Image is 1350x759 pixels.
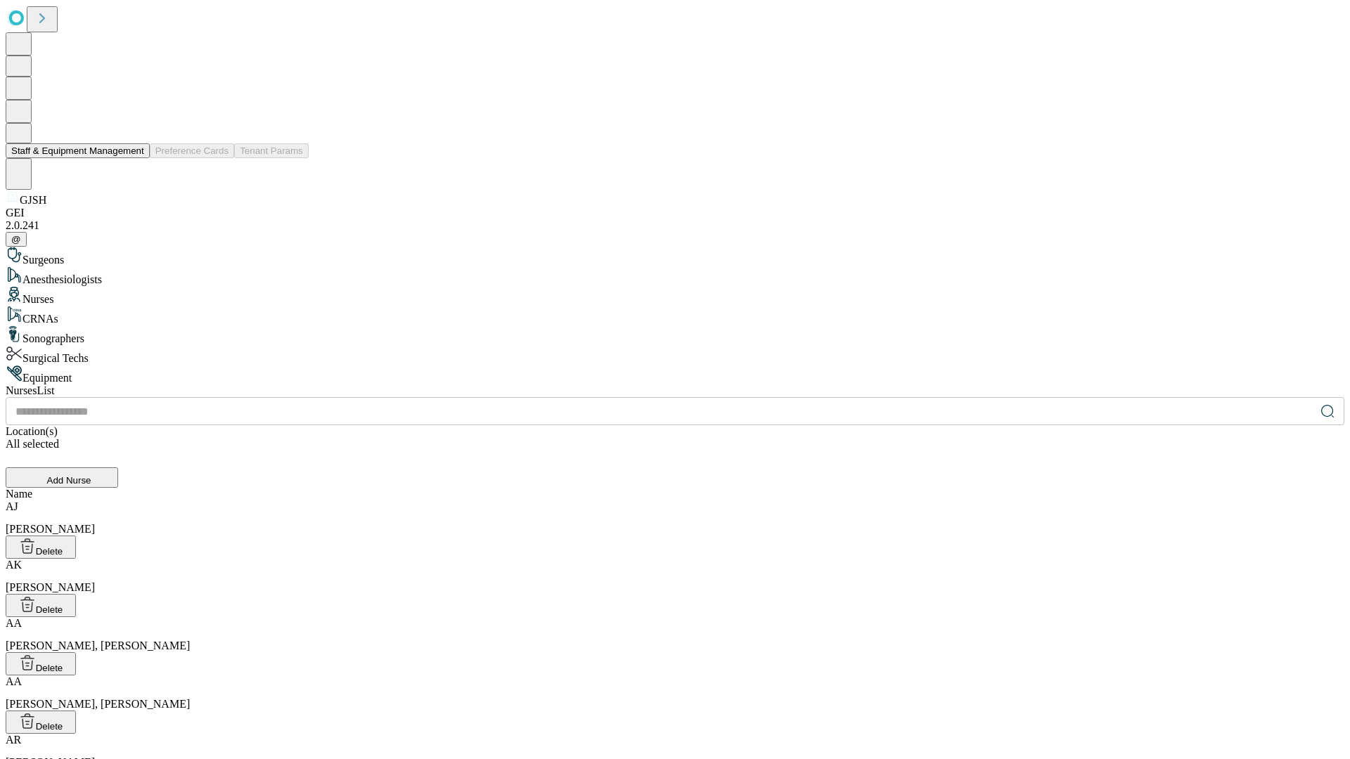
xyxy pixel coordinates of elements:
div: [PERSON_NAME], [PERSON_NAME] [6,675,1344,711]
button: Delete [6,711,76,734]
span: AA [6,617,22,629]
span: Location(s) [6,425,58,437]
span: AA [6,675,22,687]
span: Delete [36,546,63,557]
button: Preference Cards [150,143,234,158]
span: AJ [6,500,18,512]
button: Tenant Params [234,143,309,158]
button: Add Nurse [6,467,118,488]
div: Name [6,488,1344,500]
div: Surgical Techs [6,345,1344,365]
div: GEI [6,207,1344,219]
div: Nurses [6,286,1344,306]
span: Delete [36,721,63,732]
button: Delete [6,652,76,675]
span: GJSH [20,194,46,206]
span: Delete [36,663,63,673]
div: Anesthesiologists [6,266,1344,286]
span: @ [11,234,21,245]
div: Nurses List [6,384,1344,397]
span: Delete [36,604,63,615]
span: AK [6,559,22,571]
button: Delete [6,594,76,617]
div: Surgeons [6,247,1344,266]
span: AR [6,734,21,746]
div: Sonographers [6,325,1344,345]
div: Equipment [6,365,1344,384]
div: CRNAs [6,306,1344,325]
span: Add Nurse [47,475,91,486]
div: [PERSON_NAME], [PERSON_NAME] [6,617,1344,652]
button: Staff & Equipment Management [6,143,150,158]
button: @ [6,232,27,247]
div: [PERSON_NAME] [6,500,1344,536]
div: All selected [6,438,1344,450]
button: Delete [6,536,76,559]
div: [PERSON_NAME] [6,559,1344,594]
div: 2.0.241 [6,219,1344,232]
